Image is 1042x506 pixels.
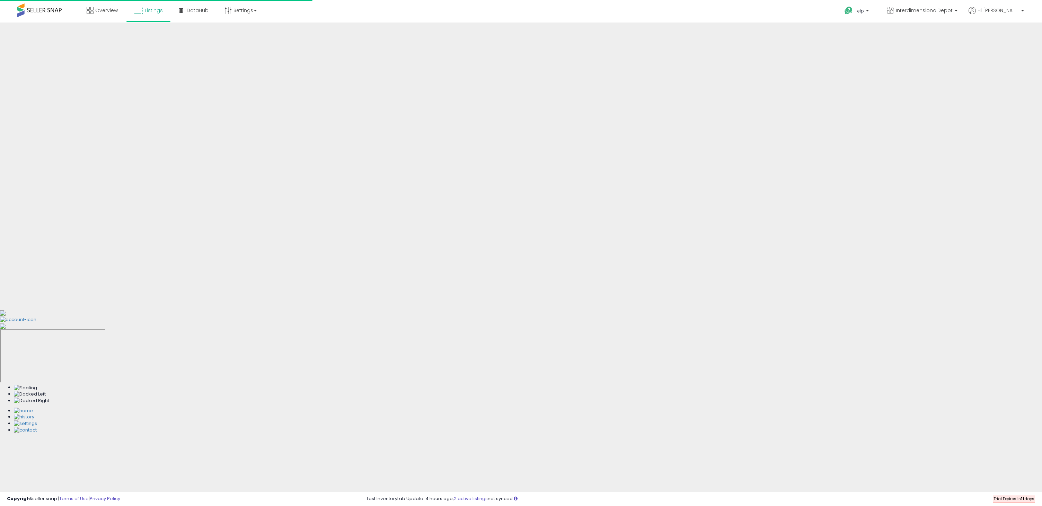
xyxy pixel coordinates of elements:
span: DataHub [187,7,209,14]
span: InterdimensionalDepot [896,7,953,14]
img: Docked Right [14,398,49,404]
span: Listings [145,7,163,14]
img: Contact [14,427,37,434]
a: Help [839,1,876,23]
img: Docked Left [14,391,46,398]
img: Floating [14,385,37,391]
img: History [14,414,34,420]
a: Hi [PERSON_NAME] [969,7,1024,23]
i: Get Help [844,6,853,15]
img: Settings [14,420,37,427]
img: Home [14,408,33,414]
span: Help [855,8,864,14]
span: Overview [95,7,118,14]
span: Hi [PERSON_NAME] [978,7,1019,14]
